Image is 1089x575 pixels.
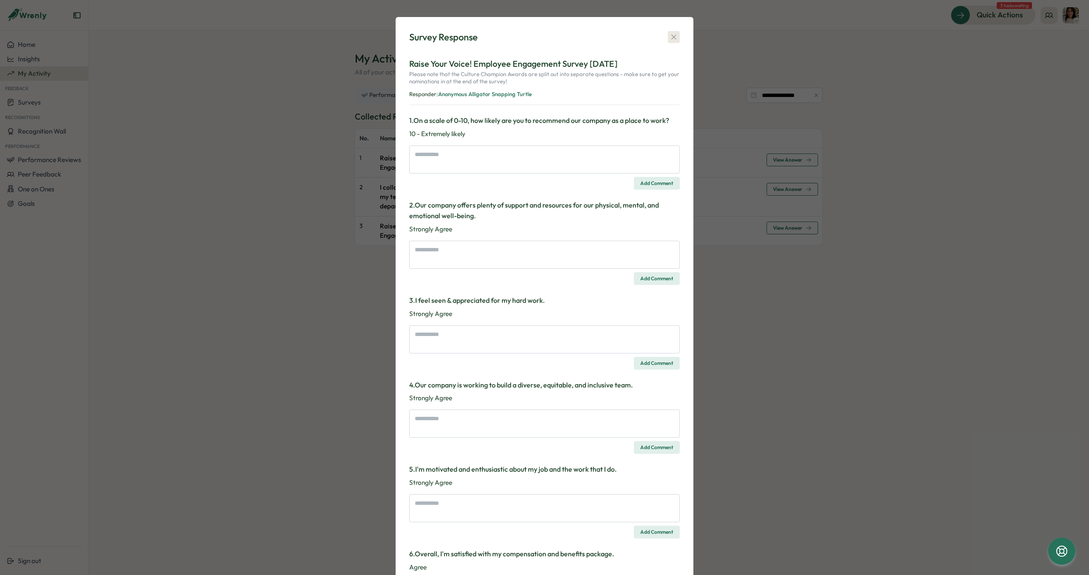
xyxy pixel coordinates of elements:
[409,393,680,403] p: Strongly Agree
[409,57,680,71] p: Raise Your Voice! Employee Engagement Survey [DATE]
[640,357,673,369] span: Add Comment
[409,464,680,475] h3: 5 . I'm motivated and enthusiastic about my job and the work that I do.
[409,31,478,44] div: Survey Response
[634,357,680,370] button: Add Comment
[409,309,680,319] p: Strongly Agree
[640,273,673,285] span: Add Comment
[634,272,680,285] button: Add Comment
[634,177,680,190] button: Add Comment
[640,177,673,189] span: Add Comment
[409,129,680,139] p: 10 - Extremely likely
[409,563,680,572] p: Agree
[409,71,680,89] p: Please note that the Culture Champion Awards are split out into separate questions - make sure to...
[409,115,680,126] h3: 1 . On a scale of 0-10, how likely are you to recommend our company as a place to work?
[640,526,673,538] span: Add Comment
[409,478,680,487] p: Strongly Agree
[634,526,680,538] button: Add Comment
[438,91,532,97] span: Anonymous Alligator Snapping Turtle
[409,295,680,306] h3: 3 . I feel seen & appreciated for my hard work.
[409,549,680,559] h3: 6 . Overall, I'm satisfied with my compensation and benefits package.
[409,380,680,390] h3: 4 . Our company is working to build a diverse, equitable, and inclusive team.
[409,200,680,221] h3: 2 . Our company offers plenty of support and resources for our physical, mental, and emotional we...
[634,441,680,454] button: Add Comment
[640,441,673,453] span: Add Comment
[409,91,438,97] span: Responder:
[409,225,680,234] p: Strongly Agree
